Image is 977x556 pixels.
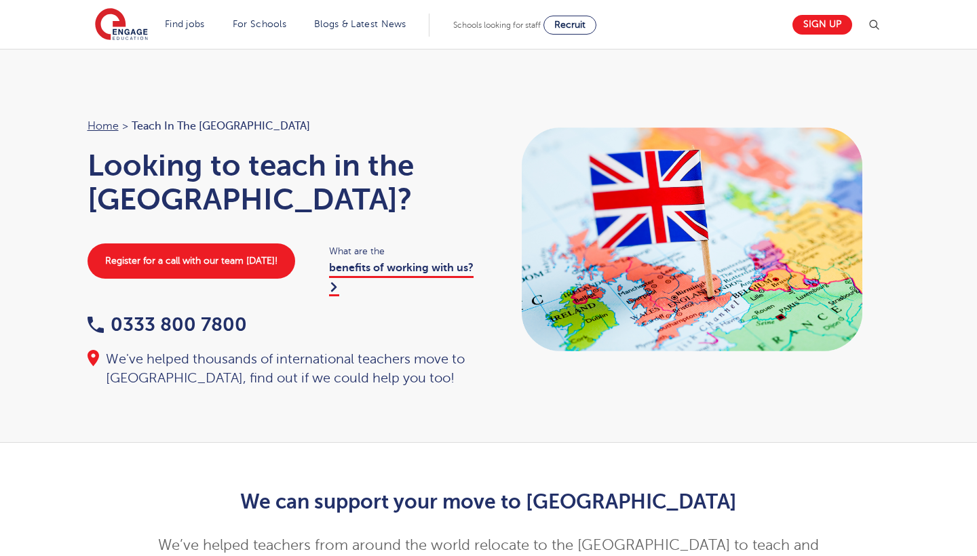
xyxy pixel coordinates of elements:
span: Recruit [554,20,586,30]
a: Recruit [543,16,596,35]
a: Home [88,120,119,132]
span: Schools looking for staff [453,20,541,30]
a: 0333 800 7800 [88,314,247,335]
span: Teach in the [GEOGRAPHIC_DATA] [132,117,310,135]
div: We've helped thousands of international teachers move to [GEOGRAPHIC_DATA], find out if we could ... [88,350,476,388]
a: Find jobs [165,19,205,29]
a: Blogs & Latest News [314,19,406,29]
a: For Schools [233,19,286,29]
h1: Looking to teach in the [GEOGRAPHIC_DATA]? [88,148,476,216]
nav: breadcrumb [88,117,476,135]
img: Engage Education [95,8,148,42]
span: > [122,120,128,132]
a: benefits of working with us? [329,262,474,296]
h2: We can support your move to [GEOGRAPHIC_DATA] [156,490,822,513]
a: Register for a call with our team [DATE]! [88,243,295,279]
span: What are the [329,243,475,259]
a: Sign up [792,15,852,35]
